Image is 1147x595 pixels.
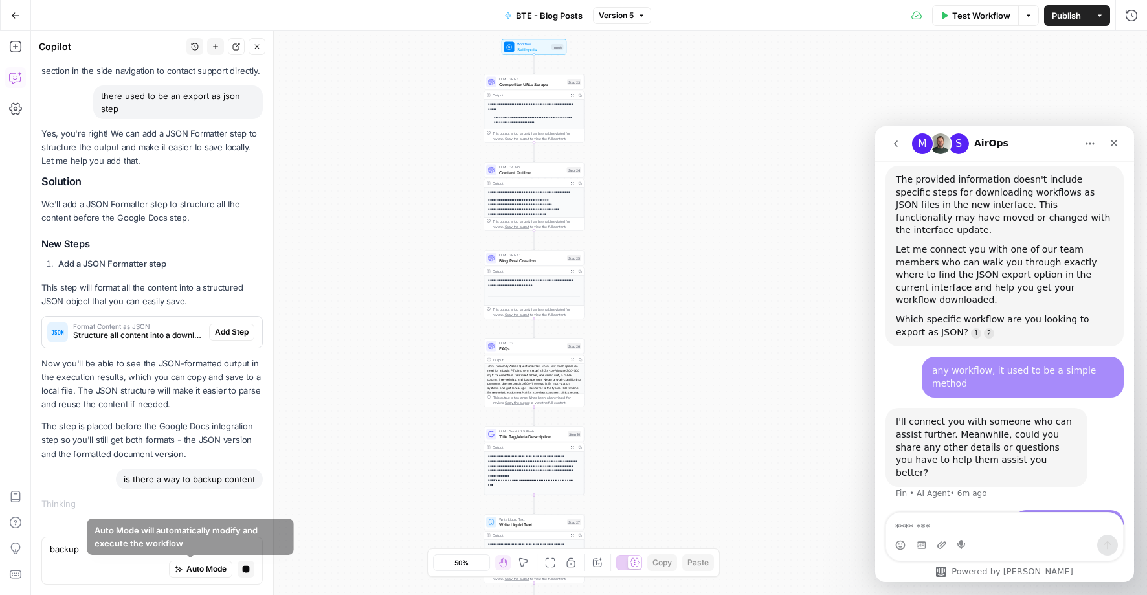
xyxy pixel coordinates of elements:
div: Output [493,93,566,98]
div: there used to be an export as json step [93,85,263,119]
strong: Add a JSON Formatter step [58,258,166,269]
div: Copilot [39,40,183,53]
span: LLM · O4 Mini [499,164,564,170]
div: ... [76,497,84,510]
div: Step 25 [567,255,581,261]
span: LLM · GPT-4.1 [499,253,564,258]
span: Add Step [215,326,249,338]
p: This step will format all the content into a structured JSON object that you can easily save. [41,281,263,308]
button: Version 5 [593,7,651,24]
div: This output is too large & has been abbreviated for review. to view the full content. [493,219,581,229]
span: Copy the output [505,401,529,405]
div: Step 27 [567,519,581,525]
span: BTE - Blog Posts [516,9,583,22]
p: We'll add a JSON Formatter step to structure all the content before the Google Docs step. [41,197,263,225]
h3: New Steps [41,238,263,251]
button: Copy [647,554,677,571]
g: Edge from step_25 to step_26 [533,319,535,338]
span: Test Workflow [952,9,1010,22]
h2: Solution [41,175,263,188]
div: This output is too large & has been abbreviated for review. to view the full content. [493,307,581,317]
span: Copy [652,557,672,568]
div: Step 10 [568,431,581,437]
button: Auto Mode [169,561,232,578]
button: Test Workflow [932,5,1018,26]
span: Title Tag/Meta Description [499,433,565,440]
span: FAQs [499,345,564,352]
span: Workflow [517,41,550,47]
div: Output [493,533,566,538]
span: LLM · O3 [499,341,564,346]
button: Paste [682,554,714,571]
div: <h2>Frequently Asked Questions</h2> <h3>How much space do I need for a basic PT clinic gym setup?... [484,364,584,434]
div: WorkflowSet InputsInputs [484,39,585,55]
p: The step is placed before the Google Docs integration step so you'll still get both formats - the... [41,420,263,460]
span: Write Liquid Text [499,517,564,522]
iframe: Intercom live chat [875,126,1134,582]
div: Output [493,181,566,186]
span: Paste [687,557,709,568]
div: Step 23 [567,79,581,85]
g: Edge from step_26 to step_10 [533,407,535,426]
span: Copy the output [505,137,529,140]
textarea: backup [50,543,254,556]
g: Edge from step_24 to step_25 [533,231,535,250]
span: LLM · Gemini 2.5 Flash [499,429,565,434]
div: is there a way to backup content [116,469,263,489]
span: Competitor URLs Scrape [499,81,564,87]
span: Copy the output [505,313,529,317]
g: Edge from start to step_23 [533,55,535,74]
div: Output [493,445,566,450]
div: This output is too large & has been abbreviated for review. to view the full content. [493,395,581,405]
button: Publish [1044,5,1089,26]
span: Write Liquid Text [499,521,564,528]
div: This output is too large & has been abbreviated for review. to view the full content. [493,131,581,141]
div: Output [493,357,566,362]
button: BTE - Blog Posts [496,5,590,26]
div: Step 26 [567,343,581,349]
div: Step 24 [567,167,582,173]
button: Add Step [209,324,254,341]
p: Yes, you're right! We can add a JSON Formatter step to structure the output and make it easier to... [41,127,263,168]
span: Format Content as JSON [73,323,204,330]
span: Blog Post Creation [499,257,564,264]
span: LLM · GPT-5 [499,76,564,82]
span: Set Inputs [517,46,550,52]
span: Structure all content into a downloadable JSON format [73,330,204,341]
div: LLM · O3FAQsStep 26Output<h2>Frequently Asked Questions</h2> <h3>How much space do I need for a b... [484,339,585,407]
div: Thinking [41,497,263,510]
span: Auto Mode [186,563,227,575]
span: Version 5 [599,10,634,21]
g: Edge from step_23 to step_24 [533,143,535,162]
span: Content Outline [499,169,564,175]
span: Copy the output [505,225,529,229]
span: Copy the output [505,577,529,581]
